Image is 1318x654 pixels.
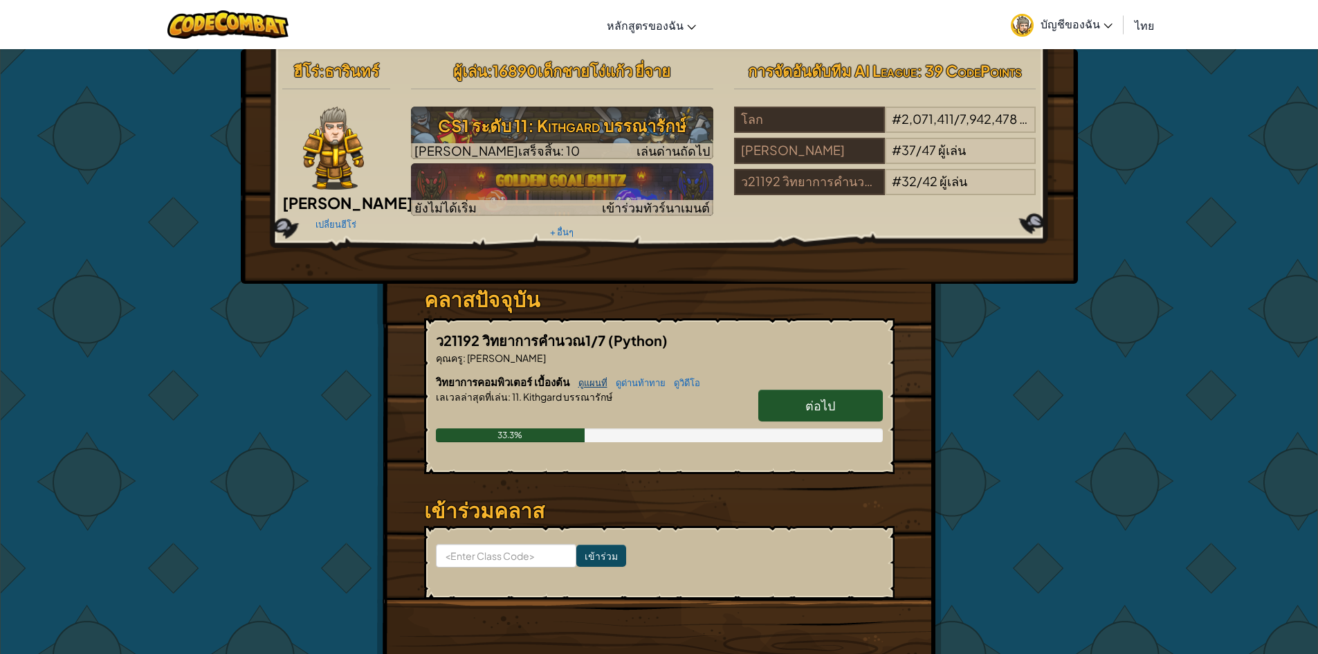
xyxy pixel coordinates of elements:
span: : 39 CodePoints [917,61,1022,80]
span: : [319,61,324,80]
img: knight-pose.png [303,107,364,190]
a: บัญชีของฉัน [1004,3,1119,46]
a: [PERSON_NAME]#37/47ผู้เล่น [734,151,1036,167]
span: : [508,390,511,403]
span: / [954,111,960,127]
span: เล่นด่านถัดไป [637,143,710,158]
input: เข้าร่วม [576,545,626,567]
span: หลักสูตรของฉัน [607,18,684,33]
img: CS1 ระดับ 11: Kithgard บรรณารักษ์ [411,107,713,159]
span: บัญชีของฉัน [1041,17,1113,31]
div: โลก [734,107,885,133]
span: / [916,142,922,158]
div: ว21192 วิทยาการคำนวณ1/7 [734,169,885,195]
span: ผู้เล่น [453,61,487,80]
span: ผู้เล่น [1019,111,1047,127]
a: โลก#2,071,411/7,942,478ผู้เล่น [734,120,1036,136]
a: ดูด่านท้าทาย [609,377,666,388]
a: ว21192 วิทยาการคำนวณ1/7#32/42ผู้เล่น [734,182,1036,198]
a: ดูแผนที่ [571,377,607,388]
span: 7,942,478 [960,111,1017,127]
span: # [892,111,901,127]
img: CodeCombat logo [167,10,289,39]
a: หลักสูตรของฉัน [600,6,703,44]
img: Golden Goal [411,163,713,216]
a: ไทย [1128,6,1161,44]
h3: CS1 ระดับ 11: Kithgard บรรณารักษ์ [411,110,713,141]
a: ยังไม่ได้เริ่มเข้าร่วมทัวร์นาเมนต์ [411,163,713,216]
span: [PERSON_NAME]เสร็จสิ้น: 10 [414,143,580,158]
img: avatar [1011,14,1034,37]
span: ผู้เล่น [940,173,967,189]
span: [PERSON_NAME] [282,193,413,212]
span: วิทยาการคอมพิวเตอร์ เบื้องต้น [436,375,571,388]
span: 32 [901,173,917,189]
span: 37 [901,142,916,158]
span: ไทย [1135,18,1154,33]
span: Kithgard บรรณารักษ์ [522,390,612,403]
span: [PERSON_NAME] [466,352,546,364]
h3: เข้าร่วมคลาส [424,495,895,526]
a: เปลี่ยนฮีโร่ [315,219,356,230]
span: # [892,142,901,158]
span: การจัดอันดับทีม AI League [748,61,917,80]
span: 42 [922,173,937,189]
span: : [487,61,493,80]
span: ผู้เล่น [938,142,966,158]
span: 2,071,411 [901,111,954,127]
span: ว21192 วิทยาการคำนวณ1/7 [436,331,608,349]
span: คุณครู [436,352,463,364]
span: ยังไม่ได้เริ่ม [414,199,477,215]
input: <Enter Class Code> [436,544,576,567]
span: 16890เด็กชายโง่แก้ว ยี่จาย [493,61,670,80]
span: ฮีโร่ [293,61,319,80]
span: ต่อไป [805,397,835,413]
span: ธารินทร์ [324,61,379,80]
span: # [892,173,901,189]
div: 33.3% [436,428,585,442]
span: : [463,352,466,364]
span: 11. [511,390,522,403]
span: 47 [922,142,936,158]
span: เลเวลล่าสุดที่เล่น [436,390,508,403]
span: / [917,173,922,189]
span: (Python) [608,331,668,349]
a: ดูวิดีโอ [667,377,700,388]
span: เข้าร่วมทัวร์นาเมนต์ [602,199,710,215]
a: + อื่นๆ [550,226,574,237]
div: [PERSON_NAME] [734,138,885,164]
h3: คลาสปัจจุบัน [424,284,895,315]
a: เล่นด่านถัดไป [411,107,713,159]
